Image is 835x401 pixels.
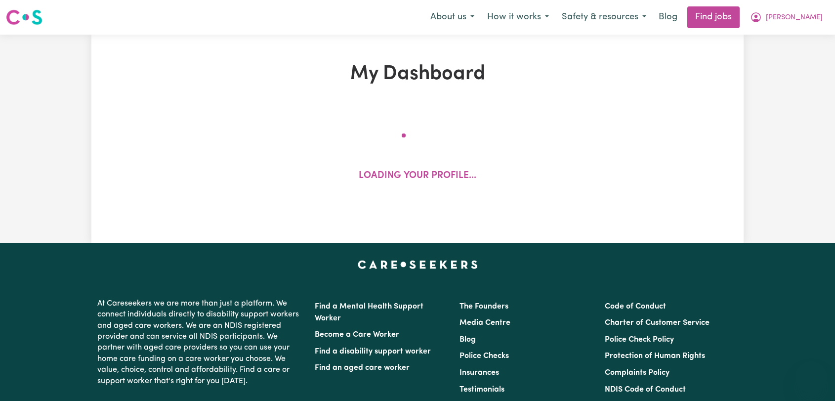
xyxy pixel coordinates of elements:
[315,348,431,356] a: Find a disability support worker
[653,6,683,28] a: Blog
[459,319,510,327] a: Media Centre
[359,169,476,183] p: Loading your profile...
[6,8,42,26] img: Careseekers logo
[424,7,481,28] button: About us
[459,336,476,344] a: Blog
[555,7,653,28] button: Safety & resources
[605,352,705,360] a: Protection of Human Rights
[605,303,666,311] a: Code of Conduct
[766,12,823,23] span: [PERSON_NAME]
[97,294,303,391] p: At Careseekers we are more than just a platform. We connect individuals directly to disability su...
[6,6,42,29] a: Careseekers logo
[687,6,740,28] a: Find jobs
[744,7,829,28] button: My Account
[605,319,710,327] a: Charter of Customer Service
[459,352,509,360] a: Police Checks
[206,62,629,86] h1: My Dashboard
[795,361,827,393] iframe: Button to launch messaging window
[315,364,410,372] a: Find an aged care worker
[315,331,399,339] a: Become a Care Worker
[605,386,686,394] a: NDIS Code of Conduct
[481,7,555,28] button: How it works
[358,261,478,268] a: Careseekers home page
[605,369,669,377] a: Complaints Policy
[605,336,674,344] a: Police Check Policy
[315,303,423,322] a: Find a Mental Health Support Worker
[459,303,508,311] a: The Founders
[459,369,499,377] a: Insurances
[459,386,504,394] a: Testimonials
